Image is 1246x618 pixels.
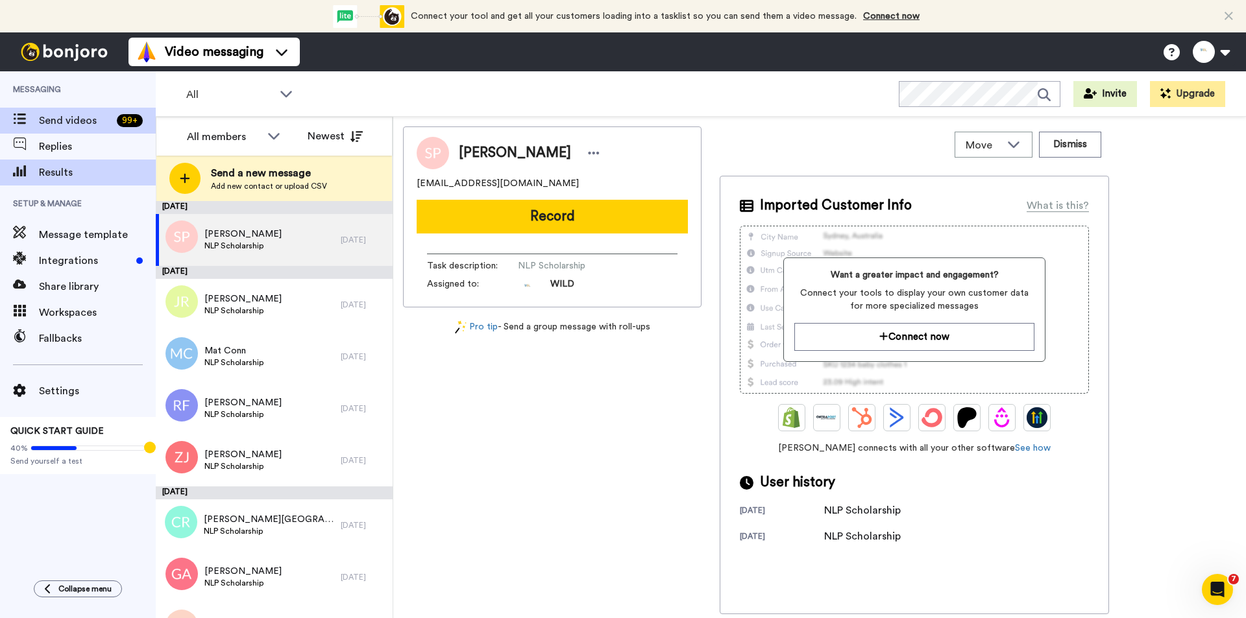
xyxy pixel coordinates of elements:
div: [DATE] [341,351,386,362]
span: NLP Scholarship [204,461,282,471]
span: Send videos [39,113,112,128]
span: Collapse menu [58,584,112,594]
span: Send a new message [211,165,327,181]
img: zj.png [165,441,198,473]
img: mc.png [165,337,198,370]
span: WILD [550,278,574,297]
img: Ontraport [816,407,837,428]
div: [DATE] [341,235,386,245]
img: magic-wand.svg [455,320,467,334]
span: NLP Scholarship [204,526,334,536]
div: [DATE] [740,505,824,518]
div: [DATE] [341,520,386,530]
div: [DATE] [341,455,386,466]
img: cr.png [165,506,197,538]
span: Add new contact or upload CSV [211,181,327,191]
button: Invite [1073,81,1137,107]
span: Results [39,165,156,180]
span: Connect your tool and get all your customers loading into a tasklist so you can send them a video... [411,12,857,21]
button: Newest [298,123,373,149]
img: Image of Samantha Phelvin [417,137,449,169]
img: db56d3b7-25cc-4860-a3ab-2408422e83c0-1733197158.jpg [518,278,537,297]
img: ConvertKit [922,407,942,428]
span: QUICK START GUIDE [10,427,104,436]
button: Collapse menu [34,580,122,597]
span: [PERSON_NAME] [204,228,282,241]
span: Connect your tools to display your own customer data for more specialized messages [794,287,1034,313]
span: 40% [10,443,28,453]
button: Upgrade [1150,81,1225,107]
span: [EMAIL_ADDRESS][DOMAIN_NAME] [417,177,579,190]
img: ActiveCampaign [886,407,907,428]
span: [PERSON_NAME] [204,396,282,409]
div: Tooltip anchor [144,442,156,453]
img: sp.png [165,220,198,253]
span: Settings [39,383,156,399]
div: NLP Scholarship [824,503,901,518]
span: Share library [39,279,156,294]
span: Task description : [427,259,518,272]
span: NLP Scholarship [204,578,282,588]
span: Replies [39,139,156,154]
span: Send yourself a test [10,456,145,466]
span: Assigned to: [427,278,518,297]
div: 99 + [117,114,143,127]
span: Mat Conn [204,344,263,357]
button: Connect now [794,323,1034,351]
span: Imported Customer Info [760,196,912,215]
span: All [186,87,273,102]
span: [PERSON_NAME][GEOGRAPHIC_DATA] [204,513,334,526]
div: [DATE] [156,201,393,214]
img: GoHighLevel [1027,407,1047,428]
img: jr.png [165,285,198,318]
div: - Send a group message with roll-ups [403,320,702,334]
a: See how [1015,444,1051,453]
span: Want a greater impact and engagement? [794,268,1034,281]
span: [PERSON_NAME] [459,143,571,163]
img: ga.png [165,558,198,590]
span: NLP Scholarship [204,305,282,316]
span: Fallbacks [39,331,156,346]
span: Video messaging [165,43,263,61]
img: bj-logo-header-white.svg [16,43,113,61]
span: [PERSON_NAME] [204,292,282,305]
span: NLP Scholarship [204,357,263,368]
span: NLP Scholarship [518,259,641,272]
span: Integrations [39,253,131,268]
div: [DATE] [156,486,393,499]
a: Connect now [863,12,920,21]
div: [DATE] [156,266,393,279]
button: Record [417,200,688,233]
img: Shopify [781,407,802,428]
span: Move [966,137,1001,153]
span: Message template [39,227,156,243]
div: All members [187,129,261,145]
span: User history [760,473,835,492]
iframe: Intercom live chat [1202,574,1233,605]
span: [PERSON_NAME] [204,448,282,461]
div: [DATE] [341,572,386,582]
div: [DATE] [341,403,386,414]
img: Drip [992,407,1012,428]
img: Hubspot [851,407,872,428]
div: [DATE] [740,531,824,544]
img: rf.png [165,389,198,422]
img: vm-color.svg [136,42,157,62]
button: Dismiss [1039,132,1101,158]
div: animation [333,5,404,28]
span: Workspaces [39,305,156,320]
span: 7 [1228,574,1239,584]
a: Pro tip [455,320,498,334]
img: Patreon [957,407,977,428]
span: NLP Scholarship [204,409,282,420]
div: What is this? [1027,198,1089,213]
div: NLP Scholarship [824,529,901,544]
div: [DATE] [341,300,386,310]
span: [PERSON_NAME] [204,565,282,578]
span: NLP Scholarship [204,241,282,251]
span: [PERSON_NAME] connects with all your other software [740,442,1089,455]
